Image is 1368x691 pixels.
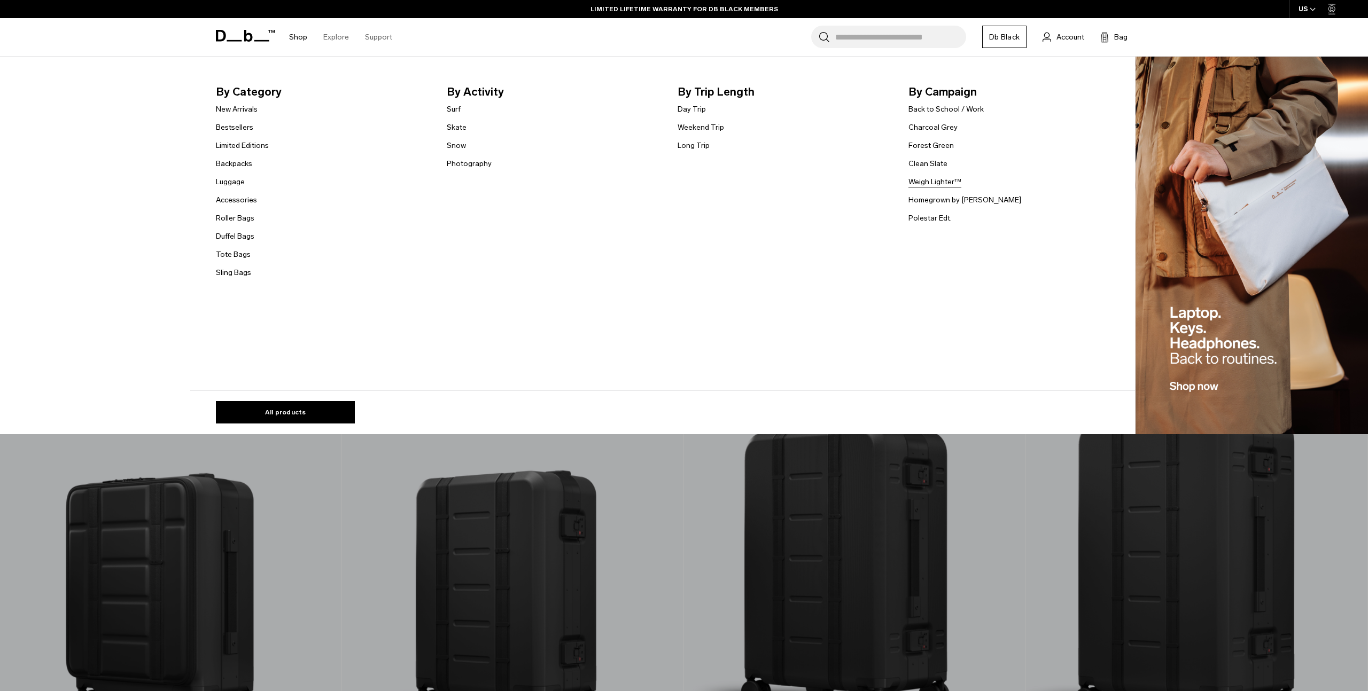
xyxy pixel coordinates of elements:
[289,18,307,56] a: Shop
[678,83,891,100] span: By Trip Length
[1114,32,1128,43] span: Bag
[216,231,254,242] a: Duffel Bags
[678,140,710,151] a: Long Trip
[908,194,1021,206] a: Homegrown by [PERSON_NAME]
[447,158,492,169] a: Photography
[1100,30,1128,43] button: Bag
[447,122,467,133] a: Skate
[281,18,400,56] nav: Main Navigation
[365,18,392,56] a: Support
[216,122,253,133] a: Bestsellers
[908,104,984,115] a: Back to School / Work
[216,249,251,260] a: Tote Bags
[447,140,466,151] a: Snow
[216,104,258,115] a: New Arrivals
[216,158,252,169] a: Backpacks
[982,26,1027,48] a: Db Black
[447,83,660,100] span: By Activity
[908,140,954,151] a: Forest Green
[1136,57,1368,435] img: Db
[323,18,349,56] a: Explore
[908,213,952,224] a: Polestar Edt.
[216,83,430,100] span: By Category
[216,213,254,224] a: Roller Bags
[590,4,778,14] a: LIMITED LIFETIME WARRANTY FOR DB BLACK MEMBERS
[1043,30,1084,43] a: Account
[908,122,958,133] a: Charcoal Grey
[216,401,355,423] a: All products
[908,83,1122,100] span: By Campaign
[447,104,461,115] a: Surf
[678,122,724,133] a: Weekend Trip
[678,104,706,115] a: Day Trip
[216,140,269,151] a: Limited Editions
[1056,32,1084,43] span: Account
[908,176,961,187] a: Weigh Lighter™
[216,267,251,278] a: Sling Bags
[908,158,947,169] a: Clean Slate
[216,176,245,187] a: Luggage
[216,194,257,206] a: Accessories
